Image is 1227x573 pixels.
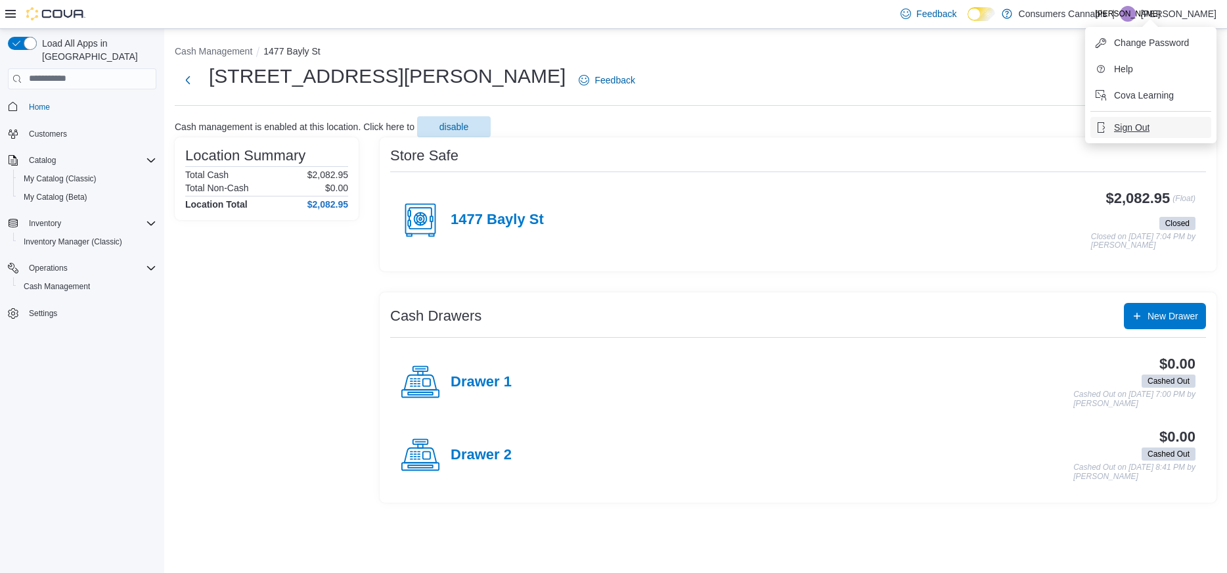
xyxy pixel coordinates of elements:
h3: Location Summary [185,148,305,164]
button: My Catalog (Beta) [13,188,162,206]
span: Cash Management [18,279,156,294]
p: Closed on [DATE] 7:04 PM by [PERSON_NAME] [1091,233,1195,250]
h3: $0.00 [1159,356,1195,372]
span: Change Password [1114,36,1189,49]
a: Feedback [895,1,962,27]
span: Operations [29,263,68,273]
button: Help [1090,58,1211,80]
span: Customers [29,129,67,139]
span: Operations [24,260,156,276]
button: Inventory [3,214,162,233]
h6: Total Non-Cash [185,183,249,193]
p: Cashed Out on [DATE] 8:41 PM by [PERSON_NAME] [1073,463,1195,481]
span: Inventory Manager (Classic) [24,237,122,247]
p: (Float) [1172,191,1195,214]
nav: An example of EuiBreadcrumbs [175,45,1216,60]
h3: Store Safe [390,148,458,164]
span: Inventory [29,218,61,229]
button: Next [175,67,201,93]
input: Dark Mode [968,7,995,21]
span: Catalog [29,155,56,166]
button: Home [3,97,162,116]
span: Feedback [594,74,635,87]
h4: $2,082.95 [307,199,348,210]
span: Inventory Manager (Classic) [18,234,156,250]
div: Julian Altomare-Leandro [1120,6,1136,22]
span: Cashed Out [1148,448,1190,460]
span: Cashed Out [1148,375,1190,387]
h4: Drawer 2 [451,447,512,464]
span: Catalog [24,152,156,168]
span: Cova Learning [1114,89,1174,102]
h3: Cash Drawers [390,308,481,324]
button: Cash Management [175,46,252,57]
a: Inventory Manager (Classic) [18,234,127,250]
span: Cashed Out [1142,447,1195,461]
span: disable [439,120,468,133]
span: My Catalog (Classic) [18,171,156,187]
h3: $0.00 [1159,429,1195,445]
p: [PERSON_NAME] [1141,6,1216,22]
span: Inventory [24,216,156,231]
h4: 1477 Bayly St [451,212,544,229]
span: Home [24,99,156,115]
button: disable [417,116,491,137]
button: New Drawer [1124,303,1206,329]
button: Customers [3,124,162,143]
h1: [STREET_ADDRESS][PERSON_NAME] [209,63,566,89]
button: Sign Out [1090,117,1211,138]
span: Settings [24,305,156,321]
span: Home [29,102,50,112]
span: My Catalog (Beta) [18,189,156,205]
a: Feedback [573,67,640,93]
button: 1477 Bayly St [263,46,320,57]
span: My Catalog (Beta) [24,192,87,202]
a: Customers [24,126,72,142]
button: Catalog [3,151,162,170]
button: Inventory Manager (Classic) [13,233,162,251]
span: New Drawer [1148,309,1198,323]
a: My Catalog (Classic) [18,171,102,187]
span: Dark Mode [968,21,968,22]
p: Cashed Out on [DATE] 7:00 PM by [PERSON_NAME] [1073,390,1195,408]
span: Settings [29,308,57,319]
span: Sign Out [1114,121,1149,134]
h6: Total Cash [185,170,229,180]
button: Operations [24,260,73,276]
a: My Catalog (Beta) [18,189,93,205]
h3: $2,082.95 [1106,191,1171,206]
span: Help [1114,62,1133,76]
span: Customers [24,126,156,142]
p: Cash management is enabled at this location. Click here to [175,122,414,132]
span: My Catalog (Classic) [24,173,97,184]
button: Cash Management [13,277,162,296]
span: Closed [1165,218,1190,229]
button: Cova Learning [1090,85,1211,106]
span: Cash Management [24,281,90,292]
a: Cash Management [18,279,95,294]
button: Change Password [1090,32,1211,53]
button: Catalog [24,152,61,168]
a: Home [24,99,55,115]
nav: Complex example [8,92,156,357]
p: $2,082.95 [307,170,348,180]
button: Operations [3,259,162,277]
img: Cova [26,7,85,20]
h4: Drawer 1 [451,374,512,391]
span: Feedback [916,7,956,20]
span: [PERSON_NAME] [1096,6,1161,22]
button: Settings [3,304,162,323]
p: Consumers Cannabis [1019,6,1107,22]
h4: Location Total [185,199,248,210]
button: My Catalog (Classic) [13,170,162,188]
button: Inventory [24,216,66,231]
span: Cashed Out [1142,375,1195,388]
p: $0.00 [325,183,348,193]
a: Settings [24,306,62,321]
span: Load All Apps in [GEOGRAPHIC_DATA] [37,37,156,63]
span: Closed [1159,217,1195,230]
